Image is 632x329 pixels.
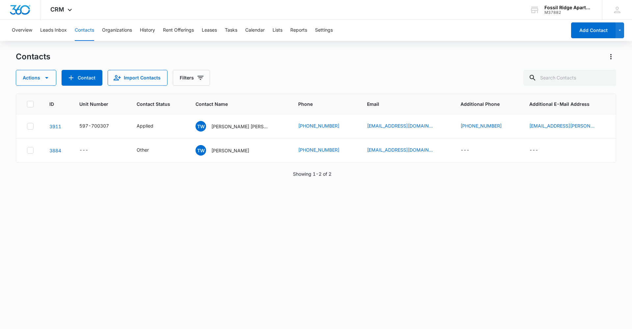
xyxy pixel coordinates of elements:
div: account id [544,10,592,15]
button: Settings [315,20,333,41]
p: [PERSON_NAME] [211,147,249,154]
span: Contact Status [137,101,170,107]
button: Filters [173,70,210,86]
div: Additional Phone - - Select to Edit Field [461,146,481,154]
div: Contact Status - Other - Select to Edit Field [137,146,161,154]
div: Additional E-Mail Address - alani.casiano.01@gmail.com - Select to Edit Field [529,122,607,130]
div: Email - trevorwagner32@gmail.com - Select to Edit Field [367,146,445,154]
a: [PHONE_NUMBER] [461,122,502,129]
div: account name [544,5,592,10]
div: Applied [137,122,153,129]
a: Navigate to contact details page for Trevor Wagner Alani Casiano [49,124,61,129]
div: --- [461,146,469,154]
div: Email - trevorwagner32@gmail.com - Select to Edit Field [367,122,445,130]
div: Unit Number - - Select to Edit Field [79,146,100,154]
button: Calendar [245,20,265,41]
div: Contact Name - Trevor Wagner Alani Casiano - Select to Edit Field [196,121,282,132]
div: --- [529,146,538,154]
span: Additional Phone [461,101,513,107]
div: Phone - (970) 305-6709 - Select to Edit Field [298,146,351,154]
button: Add Contact [62,70,102,86]
button: Leads Inbox [40,20,67,41]
button: Lists [273,20,282,41]
a: [EMAIL_ADDRESS][PERSON_NAME][DOMAIN_NAME] [529,122,595,129]
button: Contacts [75,20,94,41]
a: [PHONE_NUMBER] [298,146,339,153]
p: Showing 1-2 of 2 [293,170,331,177]
div: Additional E-Mail Address - - Select to Edit Field [529,146,550,154]
div: Additional Phone - (303) 886-4177 - Select to Edit Field [461,122,513,130]
button: Actions [606,51,616,62]
span: Phone [298,101,342,107]
div: --- [79,146,88,154]
span: Email [367,101,435,107]
span: ID [49,101,54,107]
div: Contact Name - Trevor Wagner - Select to Edit Field [196,145,261,156]
span: CRM [50,6,64,13]
a: [PHONE_NUMBER] [298,122,339,129]
span: Unit Number [79,101,121,107]
div: Phone - (970) 305-6709 - Select to Edit Field [298,122,351,130]
div: Unit Number - 597-700307 - Select to Edit Field [79,122,121,130]
div: Contact Status - Applied - Select to Edit Field [137,122,165,130]
button: Tasks [225,20,237,41]
button: Actions [16,70,56,86]
button: Add Contact [571,22,616,38]
a: [EMAIL_ADDRESS][DOMAIN_NAME] [367,122,433,129]
span: Additional E-Mail Address [529,101,607,107]
button: Overview [12,20,32,41]
button: Import Contacts [108,70,168,86]
h1: Contacts [16,52,50,62]
div: Other [137,146,149,153]
button: Organizations [102,20,132,41]
span: TW [196,121,206,132]
button: Reports [290,20,307,41]
span: Contact Name [196,101,273,107]
div: 597-700307 [79,122,109,129]
input: Search Contacts [523,70,616,86]
a: Navigate to contact details page for Trevor Wagner [49,148,61,153]
p: [PERSON_NAME] [PERSON_NAME] [211,123,271,130]
button: Leases [202,20,217,41]
a: [EMAIL_ADDRESS][DOMAIN_NAME] [367,146,433,153]
span: TW [196,145,206,156]
button: History [140,20,155,41]
button: Rent Offerings [163,20,194,41]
